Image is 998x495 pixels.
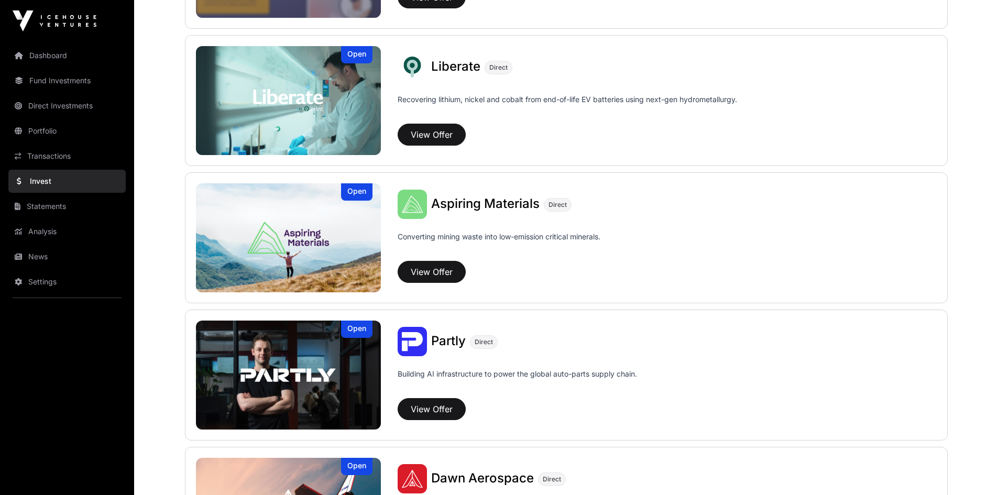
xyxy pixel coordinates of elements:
a: Dawn Aerospace [431,472,534,486]
a: Liberate [431,60,480,74]
span: Dawn Aerospace [431,470,534,486]
p: Recovering lithium, nickel and cobalt from end-of-life EV batteries using next-gen hydrometallurgy. [398,94,737,119]
button: View Offer [398,261,466,283]
button: View Offer [398,398,466,420]
img: Liberate [398,52,427,82]
a: Portfolio [8,119,126,142]
span: Direct [543,475,561,483]
a: Aspiring Materials [431,197,540,211]
div: Open [341,183,372,201]
p: Building AI infrastructure to power the global auto-parts supply chain. [398,369,637,394]
a: Partly [431,335,466,348]
img: Icehouse Ventures Logo [13,10,96,31]
span: Partly [431,333,466,348]
a: Aspiring MaterialsOpen [196,183,381,292]
a: PartlyOpen [196,321,381,430]
a: Statements [8,195,126,218]
img: Partly [398,327,427,356]
a: Transactions [8,145,126,168]
button: View Offer [398,124,466,146]
span: Direct [489,63,508,72]
a: Settings [8,270,126,293]
a: News [8,245,126,268]
a: Analysis [8,220,126,243]
img: Liberate [196,46,381,155]
img: Aspiring Materials [196,183,381,292]
iframe: Chat Widget [946,445,998,495]
div: Open [341,46,372,63]
span: Aspiring Materials [431,196,540,211]
div: Open [341,458,372,475]
img: Partly [196,321,381,430]
span: Direct [475,338,493,346]
img: Aspiring Materials [398,190,427,219]
span: Direct [549,201,567,209]
a: LiberateOpen [196,46,381,155]
a: Dashboard [8,44,126,67]
div: Open [341,321,372,338]
a: Fund Investments [8,69,126,92]
img: Dawn Aerospace [398,464,427,493]
span: Liberate [431,59,480,74]
a: Direct Investments [8,94,126,117]
a: Invest [8,170,126,193]
p: Converting mining waste into low-emission critical minerals. [398,232,600,257]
